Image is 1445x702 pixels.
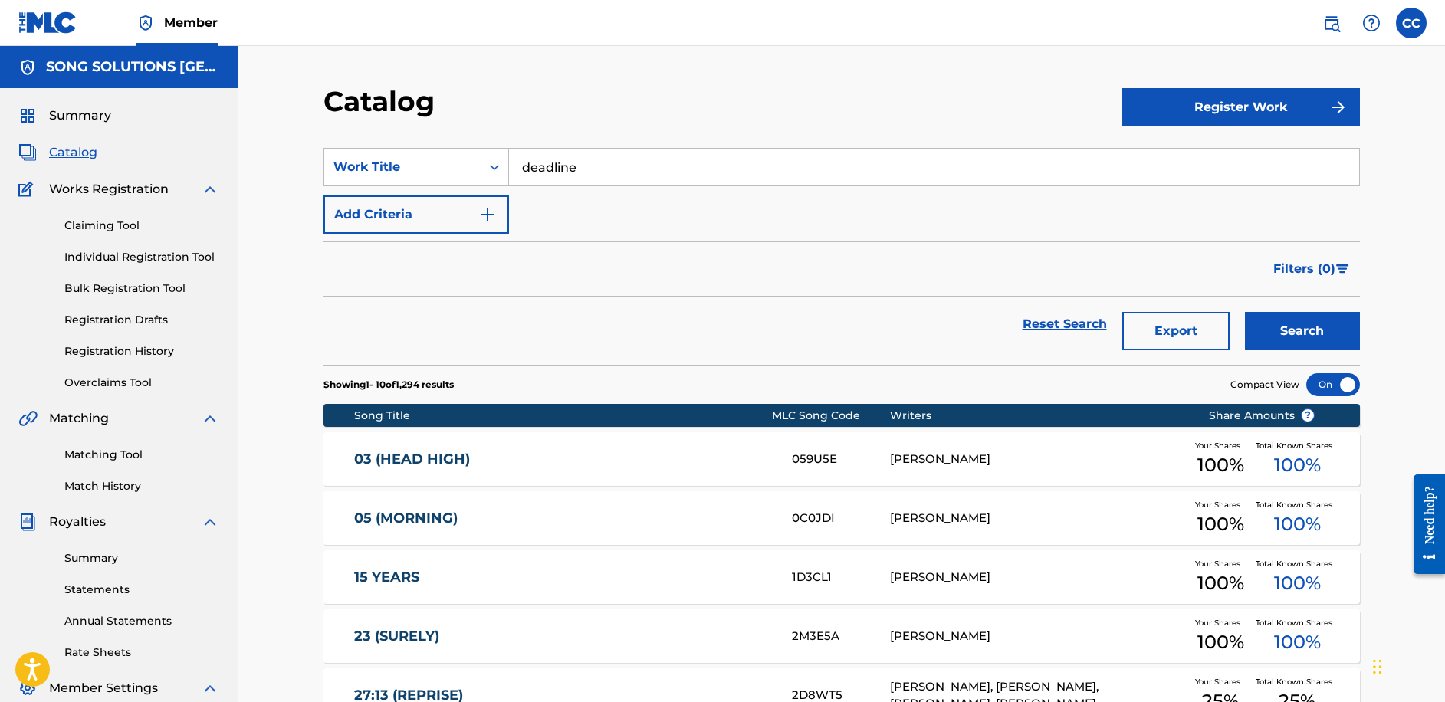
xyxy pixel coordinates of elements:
[201,513,219,531] img: expand
[1256,676,1338,687] span: Total Known Shares
[1195,558,1246,569] span: Your Shares
[64,550,219,566] a: Summary
[1356,8,1387,38] div: Help
[890,451,1185,468] div: [PERSON_NAME]
[1273,260,1335,278] span: Filters ( 0 )
[1256,617,1338,628] span: Total Known Shares
[323,378,454,392] p: Showing 1 - 10 of 1,294 results
[201,409,219,428] img: expand
[1195,440,1246,451] span: Your Shares
[354,569,771,586] a: 15 YEARS
[49,513,106,531] span: Royalties
[333,158,471,176] div: Work Title
[478,205,497,224] img: 9d2ae6d4665cec9f34b9.svg
[1264,250,1360,288] button: Filters (0)
[18,107,111,125] a: SummarySummary
[1322,14,1341,32] img: search
[49,679,158,697] span: Member Settings
[323,84,442,119] h2: Catalog
[64,249,219,265] a: Individual Registration Tool
[1396,8,1427,38] div: User Menu
[64,280,219,297] a: Bulk Registration Tool
[18,143,97,162] a: CatalogCatalog
[792,569,890,586] div: 1D3CL1
[64,645,219,661] a: Rate Sheets
[1122,312,1230,350] button: Export
[354,628,771,645] a: 23 (SURELY)
[1195,676,1246,687] span: Your Shares
[1195,617,1246,628] span: Your Shares
[354,408,772,424] div: Song Title
[1015,307,1115,341] a: Reset Search
[18,11,77,34] img: MLC Logo
[201,679,219,697] img: expand
[1274,451,1321,479] span: 100 %
[1230,378,1299,392] span: Compact View
[1197,628,1244,656] span: 100 %
[49,107,111,125] span: Summary
[1368,628,1445,702] iframe: Chat Widget
[1209,408,1315,424] span: Share Amounts
[1122,88,1360,126] button: Register Work
[64,375,219,391] a: Overclaims Tool
[46,58,219,76] h5: SONG SOLUTIONS USA
[18,180,38,198] img: Works Registration
[18,143,37,162] img: Catalog
[18,679,37,697] img: Member Settings
[64,343,219,359] a: Registration History
[18,107,37,125] img: Summary
[18,409,38,428] img: Matching
[1274,510,1321,538] span: 100 %
[1373,644,1382,690] div: Drag
[354,451,771,468] a: 03 (HEAD HIGH)
[792,628,890,645] div: 2M3E5A
[1316,8,1347,38] a: Public Search
[1302,409,1314,422] span: ?
[1256,499,1338,510] span: Total Known Shares
[201,180,219,198] img: expand
[64,478,219,494] a: Match History
[1197,569,1244,597] span: 100 %
[792,510,890,527] div: 0C0JDI
[323,148,1360,365] form: Search Form
[890,628,1185,645] div: [PERSON_NAME]
[890,569,1185,586] div: [PERSON_NAME]
[890,408,1185,424] div: Writers
[1402,462,1445,586] iframe: Resource Center
[1274,628,1321,656] span: 100 %
[890,510,1185,527] div: [PERSON_NAME]
[1256,558,1338,569] span: Total Known Shares
[354,510,771,527] a: 05 (MORNING)
[1256,440,1338,451] span: Total Known Shares
[49,409,109,428] span: Matching
[1329,98,1348,116] img: f7272a7cc735f4ea7f67.svg
[49,143,97,162] span: Catalog
[64,613,219,629] a: Annual Statements
[1197,451,1244,479] span: 100 %
[1336,264,1349,274] img: filter
[18,513,37,531] img: Royalties
[1245,312,1360,350] button: Search
[64,218,219,234] a: Claiming Tool
[1274,569,1321,597] span: 100 %
[164,14,218,31] span: Member
[1362,14,1381,32] img: help
[772,408,890,424] div: MLC Song Code
[64,312,219,328] a: Registration Drafts
[64,447,219,463] a: Matching Tool
[64,582,219,598] a: Statements
[1197,510,1244,538] span: 100 %
[136,14,155,32] img: Top Rightsholder
[18,58,37,77] img: Accounts
[792,451,890,468] div: 059U5E
[323,195,509,234] button: Add Criteria
[49,180,169,198] span: Works Registration
[1195,499,1246,510] span: Your Shares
